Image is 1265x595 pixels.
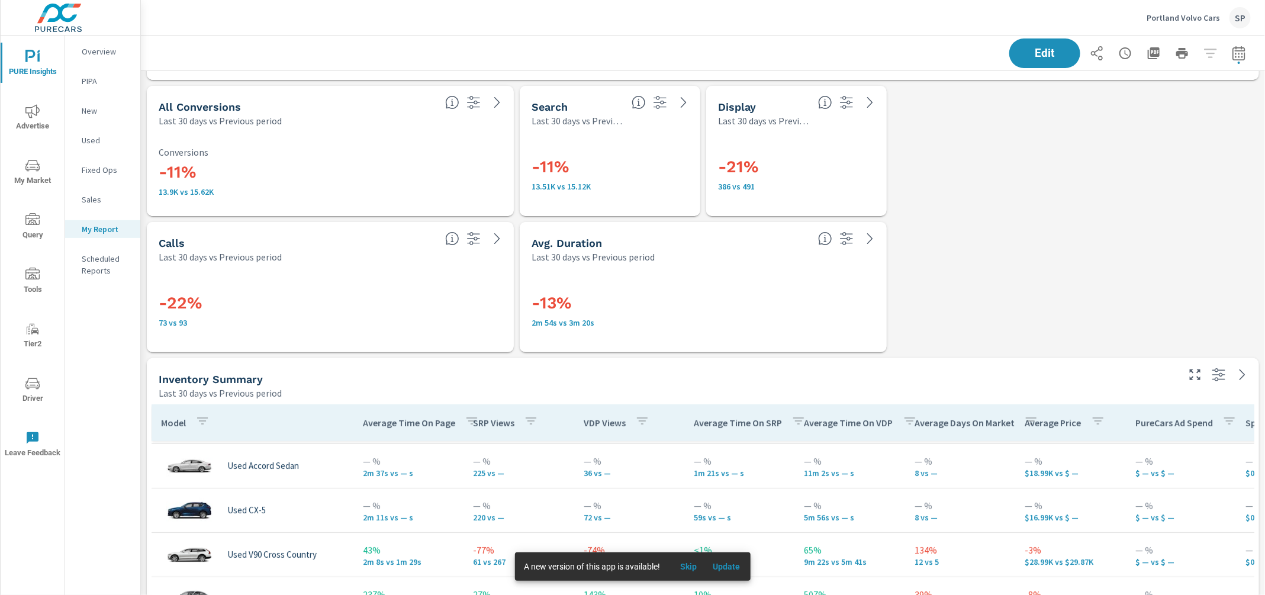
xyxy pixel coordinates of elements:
p: Last 30 days vs Previous period [532,114,622,128]
p: 59s vs — s [694,513,785,522]
p: — % [804,454,896,468]
p: Scheduled Reports [82,253,131,276]
span: My Market [4,159,61,188]
p: Overview [82,46,131,57]
p: 386 vs 491 [718,182,875,191]
h5: Inventory Summary [159,373,263,385]
p: — % [694,454,785,468]
p: PIPA [82,75,131,87]
a: See more details in report [488,229,507,248]
p: VDP Views [584,417,626,429]
div: New [65,102,140,120]
h3: -11% [159,162,502,182]
p: Average Time On VDP [804,417,893,429]
p: 11m 2s vs — s [804,468,896,478]
button: Update [708,557,746,576]
p: Portland Volvo Cars [1147,12,1220,23]
p: 2m 11s vs — s [363,513,454,522]
p: Used V90 Cross Country [227,549,317,560]
div: SP [1229,7,1251,28]
p: 134% [915,543,1006,557]
p: 225 vs — [473,468,564,478]
p: Conversions [159,147,502,157]
p: — % [584,454,675,468]
p: — % [473,498,564,513]
span: Average Duration of each call. [818,231,832,246]
p: 220 vs — [473,513,564,522]
p: 73 vs 93 [159,318,502,327]
p: 9m 22s vs 5m 41s [804,557,896,567]
a: See more details in report [674,93,693,112]
p: <1% [694,543,785,557]
p: Sales [82,194,131,205]
p: — % [804,498,896,513]
p: Average Time On Page [363,417,455,429]
p: Used Accord Sedan [227,461,299,471]
span: All Conversions include Actions, Leads and Unmapped Conversions [445,95,459,110]
p: 61 vs 267 [473,557,564,567]
h3: -11% [532,157,688,177]
button: "Export Report to PDF" [1142,41,1166,65]
p: PureCars Ad Spend [1135,417,1213,429]
p: 8 vs — [915,468,1006,478]
div: nav menu [1,36,65,471]
p: Average Time On SRP [694,417,782,429]
p: Last 30 days vs Previous period [718,114,809,128]
span: Tier2 [4,322,61,351]
span: Tools [4,268,61,297]
p: Last 30 days vs Previous period [159,250,282,264]
button: Share Report [1085,41,1109,65]
p: Fixed Ops [82,164,131,176]
p: -3% [1025,543,1116,557]
p: 8 vs — [915,513,1006,522]
p: Used CX-5 [227,505,266,516]
p: $ — vs $ — [1135,513,1227,522]
p: — % [363,454,454,468]
img: glamour [166,448,213,484]
button: Print Report [1170,41,1194,65]
p: Last 30 days vs Previous period [532,250,655,264]
p: Last 30 days vs Previous period [159,386,282,400]
p: — % [1025,498,1116,513]
h5: Display [718,101,756,113]
div: Sales [65,191,140,208]
p: — % [1135,454,1227,468]
p: Average Days On Market [915,417,1015,429]
button: Select Date Range [1227,41,1251,65]
span: Display Conversions include Actions, Leads and Unmapped Conversions [818,95,832,110]
h3: -21% [718,157,875,177]
div: Fixed Ops [65,161,140,179]
p: 2m 54s vs 3m 20s [532,318,875,327]
p: — % [1135,498,1227,513]
span: Update [713,561,741,572]
p: Model [161,417,186,429]
span: Edit [1021,48,1068,59]
p: Average Price [1025,417,1081,429]
a: See more details in report [861,93,880,112]
span: PURE Insights [4,50,61,79]
span: Driver [4,377,61,406]
p: 12 vs 5 [915,557,1006,567]
p: Used [82,134,131,146]
span: A new version of this app is available! [524,562,661,571]
p: — % [363,498,454,513]
p: 72 vs — [584,513,675,522]
div: Overview [65,43,140,60]
p: 13,512 vs 15,124 [532,182,688,191]
h3: -13% [532,293,875,313]
p: 2m 8s vs 1m 29s [363,557,454,567]
p: 36 vs — [584,468,675,478]
p: 2m 37s vs — s [363,468,454,478]
p: 1m 21s vs — s [694,468,785,478]
p: — % [473,454,564,468]
a: See more details in report [861,229,880,248]
button: Edit [1009,38,1080,68]
img: glamour [166,537,213,573]
span: Advertise [4,104,61,133]
p: New [82,105,131,117]
div: PIPA [65,72,140,90]
p: — % [915,454,1006,468]
span: Skip [675,561,703,572]
span: Search Conversions include Actions, Leads and Unmapped Conversions. [632,95,646,110]
a: See more details in report [1233,365,1252,384]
